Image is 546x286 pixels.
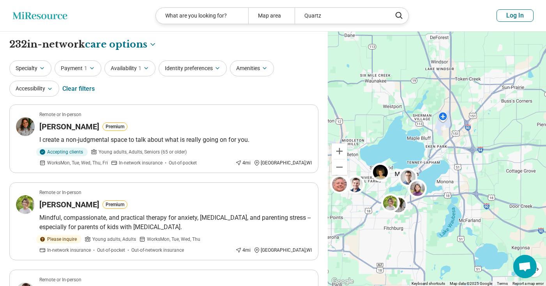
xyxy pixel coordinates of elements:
button: Identity preferences [159,60,227,76]
div: Accepting clients [36,148,88,156]
span: 1 [138,64,141,72]
p: Remote or In-person [39,111,81,118]
p: I create a non-judgmental space to talk about what is really going on for you. [39,135,312,145]
div: [GEOGRAPHIC_DATA] , WI [254,247,312,254]
span: In-network insurance [119,159,163,166]
button: Care options [85,38,157,51]
button: Premium [102,200,127,209]
button: Zoom in [332,143,347,159]
div: Quartz [295,8,387,24]
p: Remote or In-person [39,276,81,283]
p: Mindful, compassionate, and practical therapy for anxiety, [MEDICAL_DATA], and parenting stress -... [39,213,312,232]
h3: [PERSON_NAME] [39,121,99,132]
a: Report a map error [512,281,544,286]
div: Open chat [513,255,537,278]
button: Accessibility [9,81,59,97]
span: Map data ©2025 Google [450,281,492,286]
span: Out-of-pocket [97,247,125,254]
span: care options [85,38,147,51]
div: Please inquire [36,235,81,244]
span: Works Mon, Tue, Wed, Thu, Fri [47,159,108,166]
div: 4 mi [235,159,251,166]
span: In-network insurance [47,247,91,254]
button: Payment1 [55,60,101,76]
button: Premium [102,122,127,131]
div: What are you looking for? [156,8,248,24]
button: Specialty [9,60,51,76]
button: Zoom out [332,159,347,175]
span: Out-of-pocket [169,159,197,166]
span: 1 [84,64,87,72]
p: Remote or In-person [39,189,81,196]
div: [GEOGRAPHIC_DATA] , WI [254,159,312,166]
div: 4 mi [235,247,251,254]
h1: 232 in-network [9,38,157,51]
span: Young adults, Adults, Seniors (65 or older) [99,148,187,155]
span: Works Mon, Tue, Wed, Thu [147,236,200,243]
h3: [PERSON_NAME] [39,199,99,210]
div: Map area [248,8,295,24]
span: Out-of-network insurance [131,247,184,254]
span: Young adults, Adults [92,236,136,243]
button: Amenities [230,60,274,76]
button: Availability1 [104,60,155,76]
a: Terms (opens in new tab) [497,281,508,286]
div: Clear filters [62,79,95,98]
button: Log In [497,9,534,22]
